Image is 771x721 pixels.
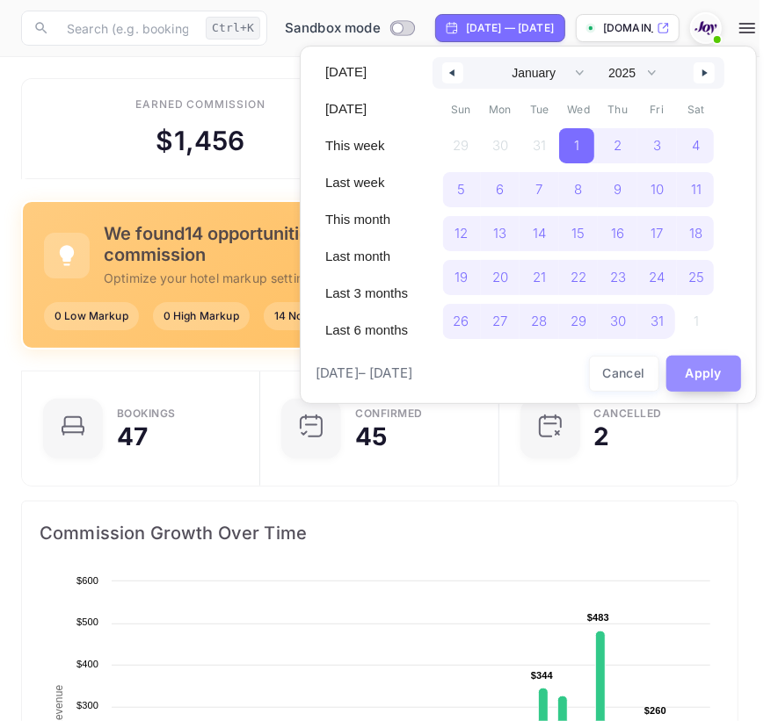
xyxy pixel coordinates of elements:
[571,306,586,337] span: 29
[315,94,418,124] button: [DATE]
[637,299,677,335] button: 31
[481,212,520,247] button: 13
[497,174,505,205] span: 6
[649,262,665,293] span: 24
[611,218,624,249] span: 16
[637,256,677,291] button: 24
[481,256,520,291] button: 20
[559,168,599,203] button: 8
[677,256,716,291] button: 25
[637,212,677,247] button: 17
[533,262,546,293] span: 21
[481,168,520,203] button: 6
[441,168,481,203] button: 5
[575,174,583,205] span: 8
[520,256,559,291] button: 21
[315,131,418,161] button: This week
[598,124,637,159] button: 2
[494,218,507,249] span: 13
[481,96,520,124] span: Mon
[559,256,599,291] button: 22
[520,96,559,124] span: Tue
[315,205,418,234] button: This month
[441,299,481,335] button: 26
[610,306,626,337] span: 30
[637,168,677,203] button: 10
[651,174,664,205] span: 10
[637,124,677,159] button: 3
[559,299,599,335] button: 29
[315,57,418,87] button: [DATE]
[574,130,579,162] span: 1
[453,306,469,337] span: 26
[610,262,626,293] span: 23
[614,174,622,205] span: 9
[520,299,559,335] button: 28
[536,174,543,205] span: 7
[559,124,599,159] button: 1
[533,218,546,249] span: 14
[315,242,418,271] button: Last month
[598,212,637,247] button: 16
[653,130,661,162] span: 3
[677,168,716,203] button: 11
[637,96,677,124] span: Fri
[666,356,742,392] button: Apply
[441,96,481,124] span: Sun
[315,315,418,345] button: Last 6 months
[692,130,700,162] span: 4
[520,212,559,247] button: 14
[651,306,664,337] span: 31
[315,278,418,308] button: Last 3 months
[455,262,468,293] span: 19
[559,96,599,124] span: Wed
[493,306,508,337] span: 27
[492,262,508,293] span: 20
[441,212,481,247] button: 12
[677,212,716,247] button: 18
[520,168,559,203] button: 7
[455,218,468,249] span: 12
[677,96,716,124] span: Sat
[598,168,637,203] button: 9
[598,299,637,335] button: 30
[614,130,622,162] span: 2
[677,124,716,159] button: 4
[532,306,548,337] span: 28
[691,174,702,205] span: 11
[598,96,637,124] span: Thu
[441,256,481,291] button: 19
[651,218,663,249] span: 17
[559,212,599,247] button: 15
[316,364,412,384] span: [DATE] – [DATE]
[572,218,586,249] span: 15
[589,356,659,392] button: Cancel
[457,174,465,205] span: 5
[315,168,418,198] button: Last week
[598,256,637,291] button: 23
[688,262,704,293] span: 25
[689,218,702,249] span: 18
[481,299,520,335] button: 27
[571,262,586,293] span: 22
